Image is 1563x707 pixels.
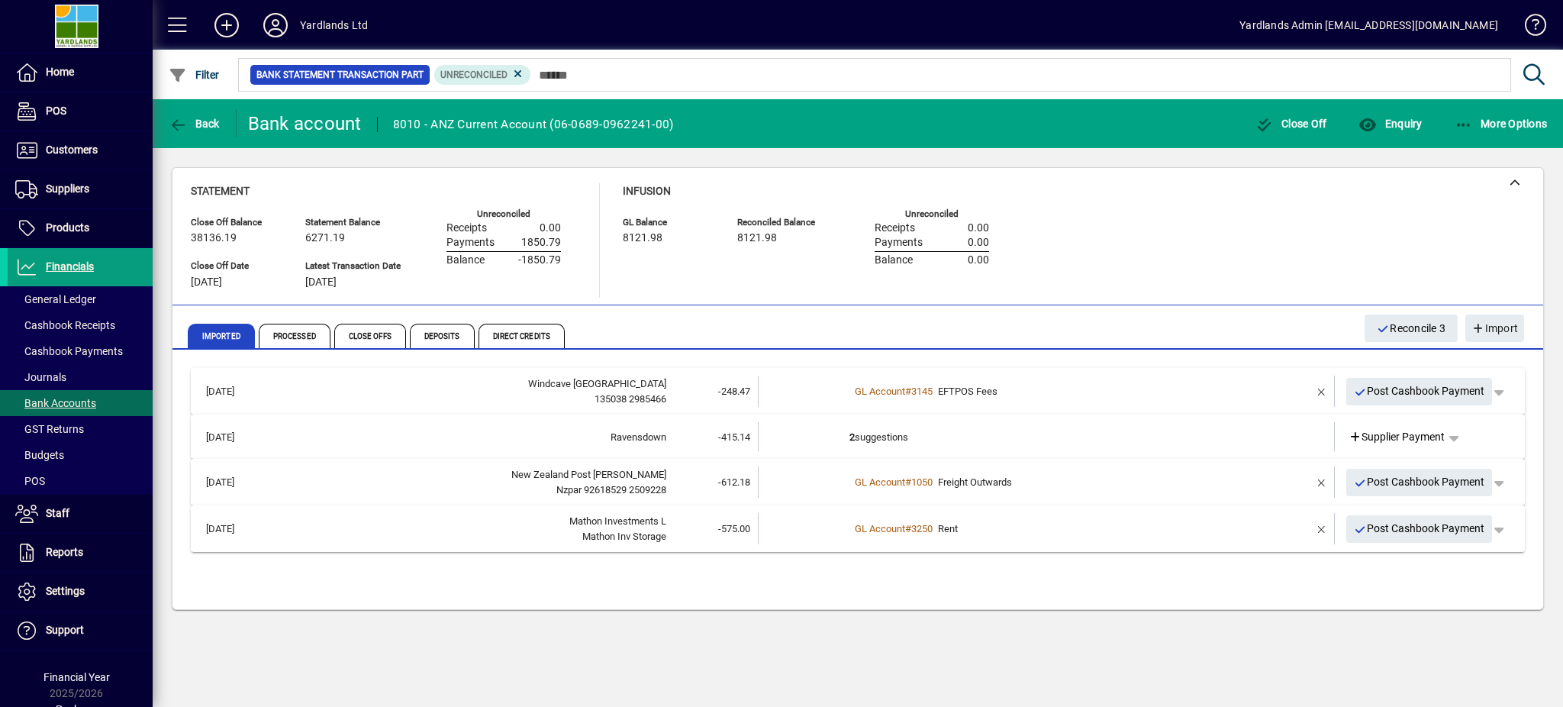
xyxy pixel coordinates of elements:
a: POS [8,92,153,131]
span: -575.00 [718,523,750,534]
a: Staff [8,495,153,533]
label: Unreconciled [905,209,959,219]
td: [DATE] [198,422,270,451]
span: # [905,476,911,488]
a: GL Account#3145 [849,383,938,399]
button: Enquiry [1355,110,1426,137]
span: 0.00 [968,222,989,234]
div: Bank account [248,111,362,136]
b: 2 [849,431,855,443]
span: Staff [46,507,69,519]
span: 8121.98 [737,232,777,244]
a: Settings [8,573,153,611]
td: [DATE] [198,513,270,544]
span: Imported [188,324,255,348]
span: 38136.19 [191,232,237,244]
mat-expansion-panel-header: [DATE]Windcave [GEOGRAPHIC_DATA]135038 2985466-248.47GL Account#3145EFTPOS FeesPost Cashbook Payment [191,368,1525,415]
span: Cashbook Receipts [15,319,115,331]
a: Home [8,53,153,92]
span: Close Off Balance [191,218,282,228]
td: [DATE] [198,466,270,498]
span: Bank Accounts [15,397,96,409]
span: Close Offs [334,324,406,348]
a: Knowledge Base [1513,3,1544,53]
span: # [905,523,911,534]
span: Post Cashbook Payment [1354,379,1485,404]
mat-chip: Reconciliation Status: Unreconciled [434,65,531,85]
button: Post Cashbook Payment [1346,469,1493,496]
span: POS [15,475,45,487]
span: 3250 [911,523,933,534]
span: Close Off Date [191,261,282,271]
button: Remove [1310,470,1334,495]
mat-expansion-panel-header: [DATE]Ravensdown-415.142suggestionsSupplier Payment [191,415,1525,459]
a: Suppliers [8,170,153,208]
button: Post Cashbook Payment [1346,515,1493,543]
div: Mathon Investments L [270,514,666,529]
span: Statement Balance [305,218,401,228]
span: Receipts [875,222,915,234]
a: Supplier Payment [1342,423,1452,450]
a: Budgets [8,442,153,468]
span: Products [46,221,89,234]
span: Processed [259,324,330,348]
span: POS [46,105,66,117]
button: Filter [165,61,224,89]
span: Customers [46,144,98,156]
span: More Options [1455,118,1548,130]
span: GL Account [855,523,905,534]
span: 3145 [911,386,933,397]
button: Post Cashbook Payment [1346,378,1493,405]
a: Bank Accounts [8,390,153,416]
button: Reconcile 3 [1365,315,1458,342]
span: Suppliers [46,182,89,195]
span: GST Returns [15,423,84,435]
a: Cashbook Payments [8,338,153,364]
a: Cashbook Receipts [8,312,153,338]
span: Balance [875,254,913,266]
span: Payments [446,237,495,249]
span: Deposits [410,324,475,348]
span: Reconciled Balance [737,218,829,228]
span: Budgets [15,449,64,461]
mat-expansion-panel-header: [DATE]Mathon Investments LMathon Inv Storage-575.00GL Account#3250RentPost Cashbook Payment [191,505,1525,552]
span: Unreconciled [440,69,508,80]
button: More Options [1451,110,1552,137]
div: Nzpar 92618529 2509228 [270,483,666,498]
span: -248.47 [718,386,750,397]
app-page-header-button: Back [153,110,237,137]
span: # [905,386,911,397]
span: Journals [15,371,66,383]
mat-expansion-panel-header: [DATE]New Zealand Post [PERSON_NAME]Nzpar 92618529 2509228-612.18GL Account#1050Freight OutwardsP... [191,459,1525,505]
span: Home [46,66,74,78]
span: Settings [46,585,85,597]
div: 8010 - ANZ Current Account (06-0689-0962241-00) [393,112,674,137]
a: Products [8,209,153,247]
div: Ravensdown [270,430,666,445]
span: Supplier Payment [1349,429,1445,445]
span: Post Cashbook Payment [1354,470,1485,495]
span: EFTPOS Fees [938,386,997,397]
span: Freight Outwards [938,476,1012,488]
span: Import [1471,316,1518,341]
span: GL Balance [623,218,714,228]
button: Add [202,11,251,39]
span: 1850.79 [521,237,561,249]
td: suggestions [849,422,1246,451]
span: Cashbook Payments [15,345,123,357]
a: GST Returns [8,416,153,442]
td: [DATE] [198,376,270,407]
span: GL Account [855,476,905,488]
span: GL Account [855,386,905,397]
button: Remove [1310,379,1334,404]
a: Support [8,612,153,650]
a: General Ledger [8,286,153,312]
span: Reconcile 3 [1377,316,1445,341]
div: 135038 2985466 [270,392,666,407]
span: Reports [46,546,83,558]
a: Customers [8,131,153,169]
span: Support [46,624,84,636]
span: 6271.19 [305,232,345,244]
button: Remove [1310,517,1334,541]
a: Journals [8,364,153,390]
